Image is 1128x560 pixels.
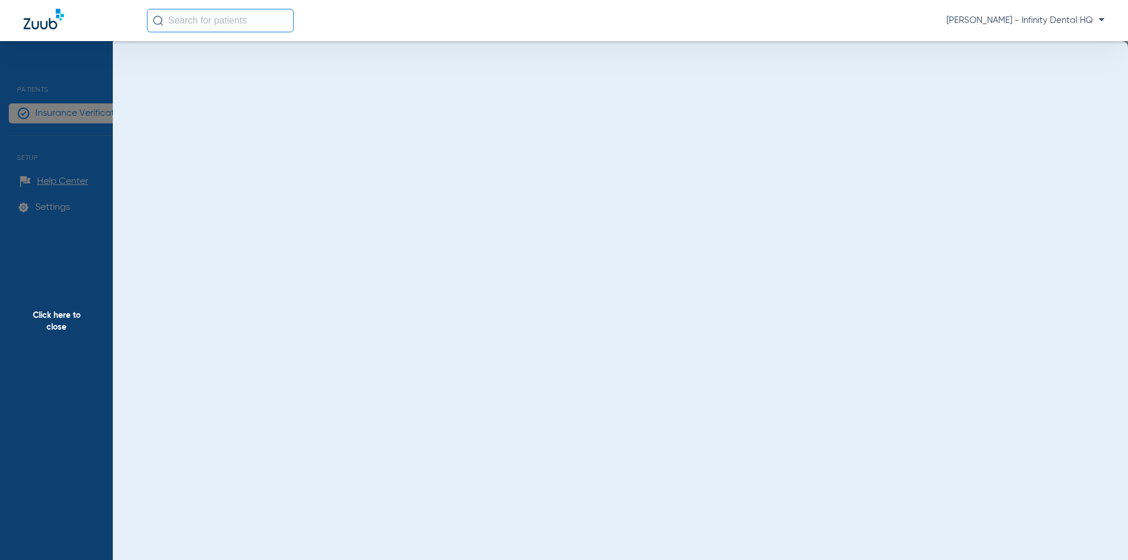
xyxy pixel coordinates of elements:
[946,15,1104,26] span: [PERSON_NAME] - Infinity Dental HQ
[23,9,64,29] img: Zuub Logo
[1069,504,1128,560] iframe: Chat Widget
[147,9,294,32] input: Search for patients
[153,15,163,26] img: Search Icon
